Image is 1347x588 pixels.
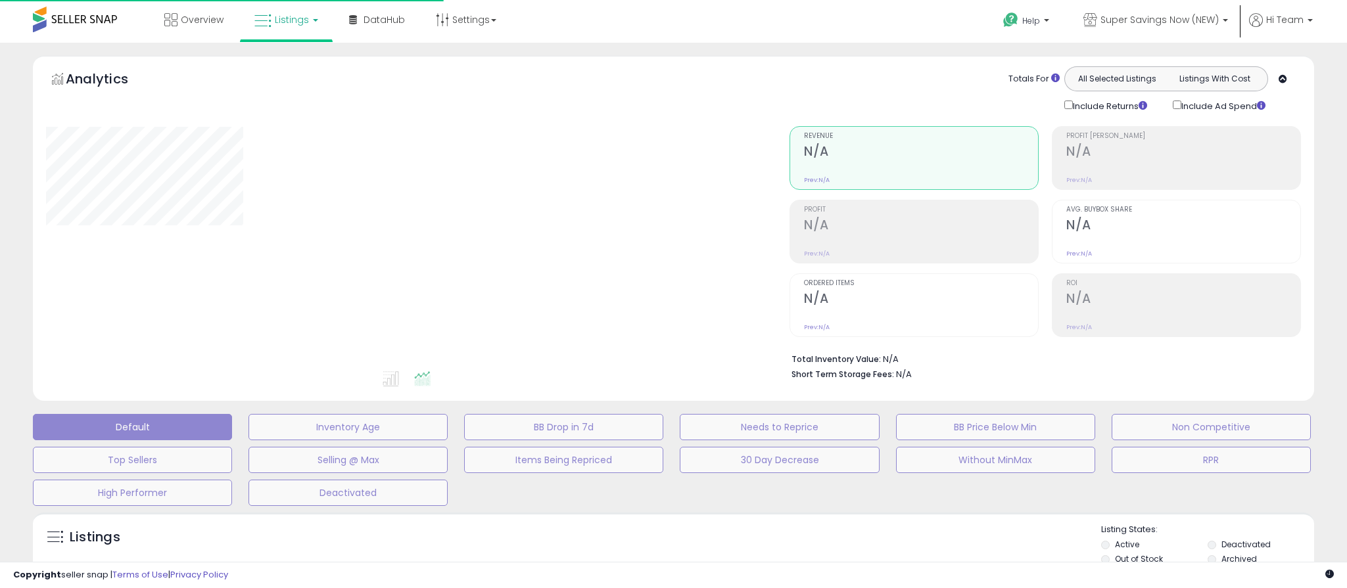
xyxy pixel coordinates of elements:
[33,414,232,440] button: Default
[680,447,879,473] button: 30 Day Decrease
[1066,280,1300,287] span: ROI
[896,368,912,380] span: N/A
[248,480,448,506] button: Deactivated
[33,480,232,506] button: High Performer
[792,350,1291,366] li: N/A
[364,13,405,26] span: DataHub
[66,70,154,91] h5: Analytics
[896,414,1095,440] button: BB Price Below Min
[1066,144,1300,162] h2: N/A
[1066,176,1092,184] small: Prev: N/A
[804,176,830,184] small: Prev: N/A
[804,206,1038,214] span: Profit
[792,369,894,380] b: Short Term Storage Fees:
[804,323,830,331] small: Prev: N/A
[1166,70,1264,87] button: Listings With Cost
[1112,414,1311,440] button: Non Competitive
[1112,447,1311,473] button: RPR
[1003,12,1019,28] i: Get Help
[1066,206,1300,214] span: Avg. Buybox Share
[33,447,232,473] button: Top Sellers
[13,568,61,581] strong: Copyright
[804,217,1038,235] h2: N/A
[896,447,1095,473] button: Without MinMax
[1066,217,1300,235] h2: N/A
[1068,70,1166,87] button: All Selected Listings
[181,13,224,26] span: Overview
[804,280,1038,287] span: Ordered Items
[1066,291,1300,309] h2: N/A
[804,291,1038,309] h2: N/A
[464,414,663,440] button: BB Drop in 7d
[1066,250,1092,258] small: Prev: N/A
[248,414,448,440] button: Inventory Age
[792,353,881,365] b: Total Inventory Value:
[275,13,309,26] span: Listings
[1066,133,1300,140] span: Profit [PERSON_NAME]
[993,2,1062,43] a: Help
[1266,13,1304,26] span: Hi Team
[1100,13,1219,26] span: Super Savings Now (NEW)
[1163,98,1287,113] div: Include Ad Spend
[1054,98,1163,113] div: Include Returns
[1066,323,1092,331] small: Prev: N/A
[804,144,1038,162] h2: N/A
[1008,73,1060,85] div: Totals For
[13,569,228,581] div: seller snap | |
[1249,13,1313,43] a: Hi Team
[248,447,448,473] button: Selling @ Max
[804,133,1038,140] span: Revenue
[680,414,879,440] button: Needs to Reprice
[804,250,830,258] small: Prev: N/A
[1022,15,1040,26] span: Help
[464,447,663,473] button: Items Being Repriced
